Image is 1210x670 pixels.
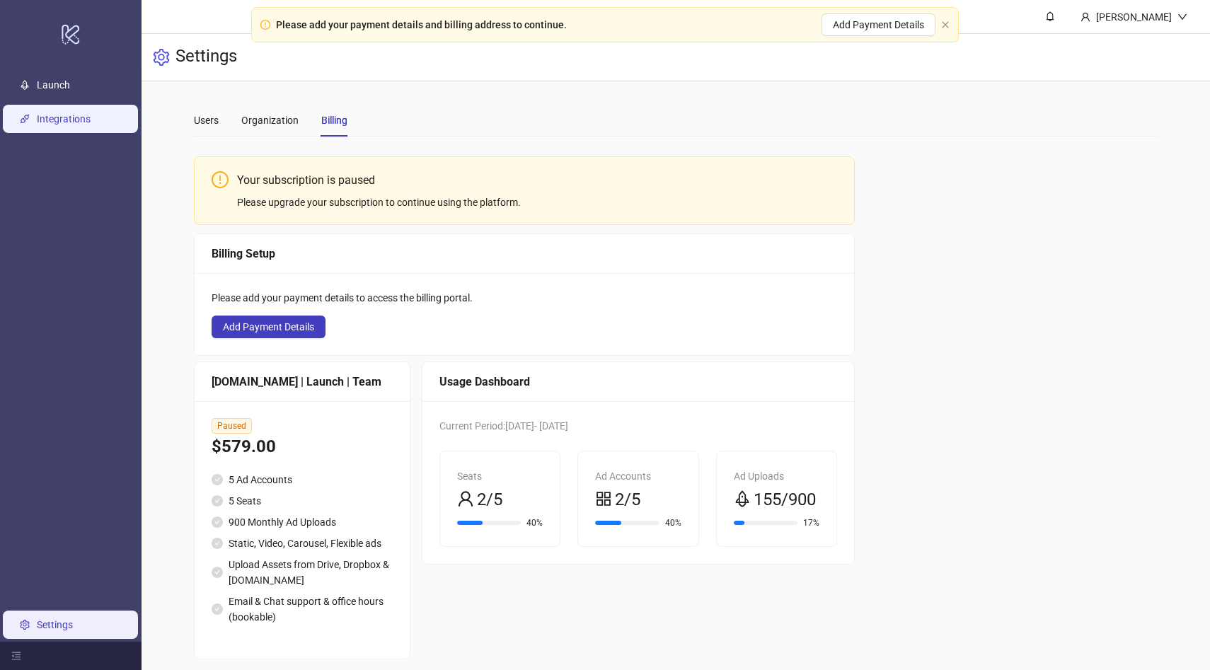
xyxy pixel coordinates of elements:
span: user [1081,12,1090,22]
div: [PERSON_NAME] [1090,9,1177,25]
div: Please upgrade your subscription to continue using the platform. [237,195,837,210]
button: close [941,21,950,30]
div: Please add your payment details to access the billing portal. [212,290,837,306]
span: appstore [595,490,612,507]
span: check-circle [212,516,223,528]
a: Settings [37,619,73,630]
span: check-circle [212,538,223,549]
li: Upload Assets from Drive, Dropbox & [DOMAIN_NAME] [212,557,393,588]
span: bell [1045,11,1055,21]
li: Email & Chat support & office hours (bookable) [212,594,393,625]
span: close [941,21,950,29]
span: menu-fold [11,651,21,661]
span: 2/5 [477,487,502,514]
span: Add Payment Details [833,19,924,30]
span: check-circle [212,603,223,615]
span: Add Payment Details [223,321,314,333]
li: 5 Ad Accounts [212,472,393,487]
button: Add Payment Details [822,13,935,36]
div: [DOMAIN_NAME] | Launch | Team [212,373,393,391]
h3: Settings [175,45,237,69]
span: 40% [526,519,543,527]
span: 2/5 [615,487,640,514]
span: check-circle [212,567,223,578]
div: $579.00 [212,434,393,461]
div: Ad Uploads [734,468,819,484]
span: 40% [665,519,681,527]
li: 900 Monthly Ad Uploads [212,514,393,530]
span: check-circle [212,495,223,507]
span: down [1177,12,1187,22]
li: Static, Video, Carousel, Flexible ads [212,536,393,551]
div: Users [194,112,219,128]
span: exclamation-circle [260,20,270,30]
button: Add Payment Details [212,316,325,338]
span: 17% [803,519,819,527]
a: Integrations [37,113,91,125]
div: Your subscription is paused [237,171,837,189]
li: 5 Seats [212,493,393,509]
div: Organization [241,112,299,128]
span: user [457,490,474,507]
span: rocket [734,490,751,507]
span: Paused [212,418,252,434]
div: Please add your payment details and billing address to continue. [276,17,567,33]
span: 155/900 [754,487,816,514]
div: Ad Accounts [595,468,681,484]
div: Billing [321,112,347,128]
span: check-circle [212,474,223,485]
a: Launch [37,79,70,91]
span: setting [153,49,170,66]
span: Current Period: [DATE] - [DATE] [439,420,568,432]
div: Billing Setup [212,245,837,262]
div: Seats [457,468,543,484]
div: Usage Dashboard [439,373,837,391]
span: exclamation-circle [212,171,229,188]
